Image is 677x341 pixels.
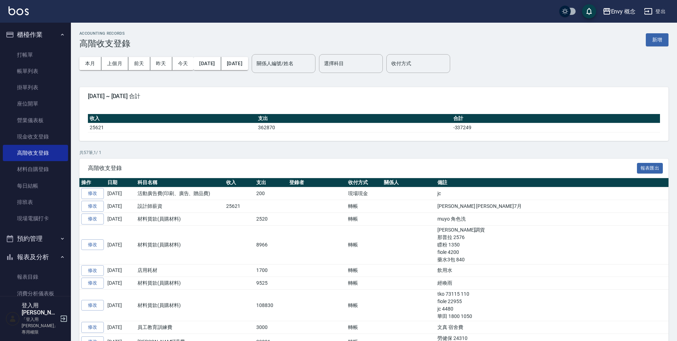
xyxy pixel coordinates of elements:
th: 備註 [436,178,668,187]
button: 昨天 [150,57,172,70]
button: 報表匯出 [637,163,663,174]
td: -337249 [452,123,660,132]
button: 櫃檯作業 [3,25,68,44]
p: 共 57 筆, 1 / 1 [79,149,668,156]
th: 收付方式 [346,178,382,187]
th: 操作 [79,178,106,187]
h2: ACCOUNTING RECORDS [79,31,130,36]
td: 設計師薪資 [136,200,224,213]
th: 合計 [452,114,660,123]
button: 本月 [79,57,101,70]
td: 轉帳 [346,225,382,264]
button: [DATE] [221,57,248,70]
td: 經喚雨 [436,277,668,290]
div: Envy 概念 [611,7,636,16]
td: 200 [254,187,287,200]
a: 修改 [81,188,104,199]
td: 1700 [254,264,287,277]
span: 高階收支登錄 [88,165,637,172]
h5: 登入用[PERSON_NAME] [22,302,58,316]
th: 科目名稱 [136,178,224,187]
button: 預約管理 [3,229,68,248]
td: jc [436,187,668,200]
td: 轉帳 [346,290,382,321]
th: 收入 [88,114,256,123]
td: [DATE] [106,212,136,225]
a: 每日結帳 [3,178,68,194]
td: 員工教育訓練費 [136,321,224,334]
td: 材料貨款(員購材料) [136,290,224,321]
button: 登出 [641,5,668,18]
a: 修改 [81,278,104,289]
a: 修改 [81,239,104,250]
td: 飲用水 [436,264,668,277]
td: [DATE] [106,264,136,277]
a: 修改 [81,201,104,212]
td: 25621 [88,123,256,132]
a: 座位開單 [3,96,68,112]
a: 修改 [81,300,104,311]
a: 現場電腦打卡 [3,210,68,227]
td: [PERSON_NAME]調貨 那普拉 2576 瞟粉 1350 fiole 4200 藥水3包 840 [436,225,668,264]
td: 材料貨款(員購材料) [136,277,224,290]
a: 報表目錄 [3,269,68,285]
td: 轉帳 [346,264,382,277]
button: 上個月 [101,57,128,70]
td: 轉帳 [346,200,382,213]
a: 排班表 [3,194,68,210]
a: 修改 [81,214,104,225]
a: 材料自購登錄 [3,161,68,177]
button: 今天 [172,57,194,70]
th: 支出 [256,114,452,123]
td: 9525 [254,277,287,290]
th: 登錄者 [287,178,346,187]
td: [DATE] [106,225,136,264]
td: 2520 [254,212,287,225]
h3: 高階收支登錄 [79,39,130,49]
td: 材料貨款(員購材料) [136,212,224,225]
td: 店用耗材 [136,264,224,277]
td: 108830 [254,290,287,321]
img: Person [6,312,20,326]
td: [DATE] [106,277,136,290]
td: tko 73115 110 fiole 22955 jc 4480 華田 1800 1050 [436,290,668,321]
td: 轉帳 [346,321,382,334]
button: Envy 概念 [600,4,639,19]
td: 轉帳 [346,212,382,225]
td: 活動廣告費(印刷、廣告、贈品費) [136,187,224,200]
a: 新增 [646,36,668,43]
img: Logo [9,6,29,15]
th: 收入 [224,178,254,187]
th: 關係人 [382,178,436,187]
button: 報表及分析 [3,248,68,266]
td: [DATE] [106,200,136,213]
td: 3000 [254,321,287,334]
td: 轉帳 [346,277,382,290]
td: muyo 角色洗 [436,212,668,225]
td: [DATE] [106,290,136,321]
span: [DATE] ~ [DATE] 合計 [88,93,660,100]
a: 打帳單 [3,47,68,63]
button: 前天 [128,57,150,70]
th: 支出 [254,178,287,187]
td: 材料貨款(員購材料) [136,225,224,264]
th: 日期 [106,178,136,187]
td: [DATE] [106,321,136,334]
td: 文真 宿舍費 [436,321,668,334]
td: 8966 [254,225,287,264]
td: 現場現金 [346,187,382,200]
a: 高階收支登錄 [3,145,68,161]
a: 現金收支登錄 [3,129,68,145]
button: [DATE] [194,57,221,70]
button: 新增 [646,33,668,46]
p: 「登入用[PERSON_NAME]」專用權限 [22,316,58,335]
td: [PERSON_NAME] [PERSON_NAME]7月 [436,200,668,213]
a: 修改 [81,265,104,276]
td: [DATE] [106,187,136,200]
button: save [582,4,596,18]
a: 營業儀表板 [3,112,68,129]
a: 消費分析儀表板 [3,285,68,302]
a: 報表匯出 [637,164,663,171]
td: 25621 [224,200,254,213]
td: 362870 [256,123,452,132]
